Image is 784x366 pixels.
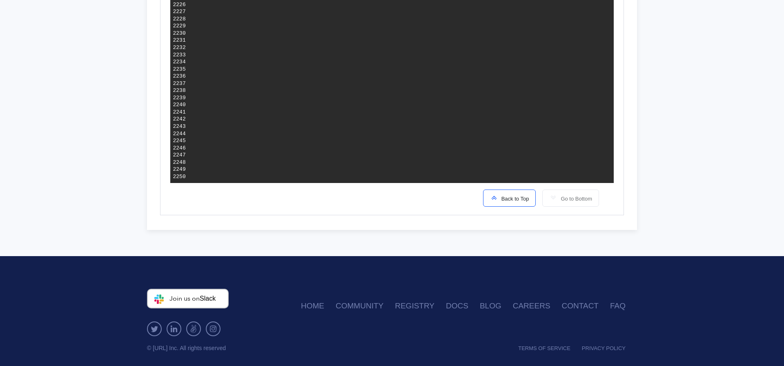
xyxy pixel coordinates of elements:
[147,344,392,353] div: © [URL] Inc. All rights reserved
[173,16,186,23] div: 2228
[549,194,557,202] img: scroll-to-icon-light-gray.svg
[498,196,529,202] span: Back to Top
[173,58,186,66] div: 2234
[173,166,186,173] div: 2249
[173,152,186,159] div: 2247
[200,295,216,302] span: Slack
[395,297,446,315] a: Registry
[173,101,186,109] div: 2240
[173,145,186,152] div: 2246
[336,297,395,315] a: Community
[562,297,610,315] a: Contact
[173,137,186,145] div: 2245
[173,51,186,59] div: 2233
[490,194,498,202] img: scroll-to-icon.svg
[173,73,186,80] div: 2236
[518,341,582,356] a: Terms of Service
[483,190,536,207] button: Back to Top
[173,130,186,138] div: 2244
[480,297,513,315] a: Blog
[173,8,186,16] div: 2227
[173,109,186,116] div: 2241
[557,196,592,202] span: Go to Bottom
[173,116,186,123] div: 2242
[173,87,186,94] div: 2238
[173,37,186,44] div: 2231
[173,159,186,166] div: 2248
[173,66,186,73] div: 2235
[173,30,186,37] div: 2230
[582,341,637,356] a: Privacy Policy
[173,94,186,102] div: 2239
[610,297,637,315] a: FAQ
[147,289,229,308] a: Join us onSlack
[301,297,336,315] a: Home
[542,190,599,207] button: Go to Bottom
[173,173,186,181] div: 2250
[173,123,186,130] div: 2243
[173,1,186,9] div: 2226
[173,22,186,30] div: 2229
[173,80,186,87] div: 2237
[446,297,480,315] a: Docs
[173,44,186,51] div: 2232
[513,297,562,315] a: Careers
